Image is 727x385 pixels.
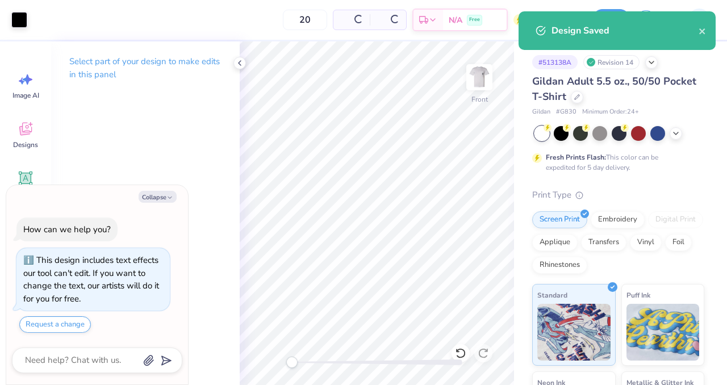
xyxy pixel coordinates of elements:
[286,357,298,368] div: Accessibility label
[469,16,480,24] span: Free
[551,24,699,37] div: Design Saved
[665,9,716,31] a: BW
[13,140,38,149] span: Designs
[19,316,91,333] button: Request a change
[530,9,586,31] input: Untitled Design
[449,14,462,26] span: N/A
[12,91,39,100] span: Image AI
[699,24,707,37] button: close
[626,304,700,361] img: Puff Ink
[283,10,327,30] input: – –
[23,224,111,235] div: How can we help you?
[69,55,222,81] p: Select part of your design to make edits in this panel
[537,304,611,361] img: Standard
[688,9,711,31] img: Brooke Williams
[139,191,177,203] button: Collapse
[23,254,159,304] div: This design includes text effects our tool can't edit. If you want to change the text, our artist...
